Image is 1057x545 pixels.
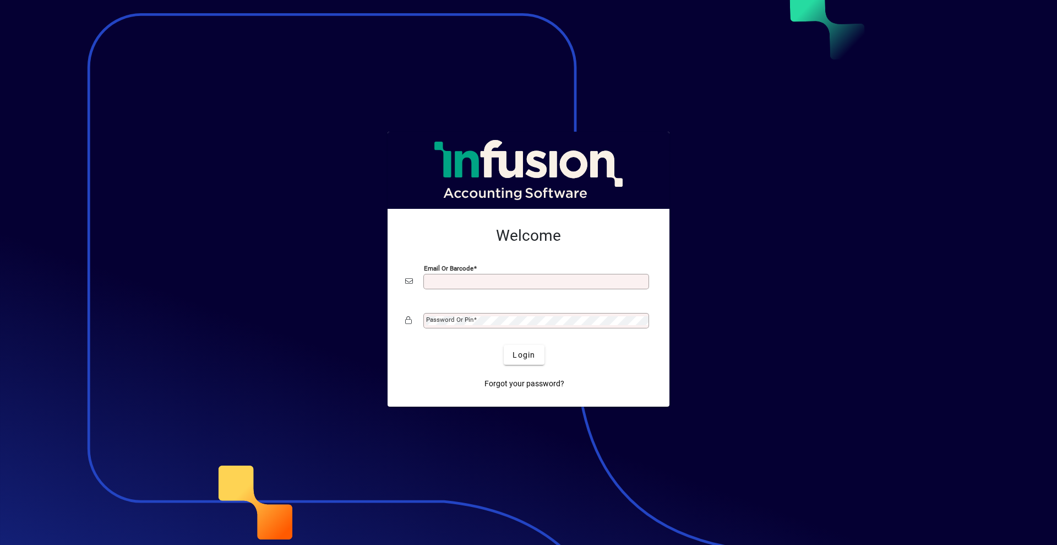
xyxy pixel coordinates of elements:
[513,349,535,361] span: Login
[484,378,564,390] span: Forgot your password?
[480,374,569,393] a: Forgot your password?
[424,265,473,272] mat-label: Email or Barcode
[504,345,544,365] button: Login
[426,316,473,323] mat-label: Password or Pin
[405,226,652,245] h2: Welcome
